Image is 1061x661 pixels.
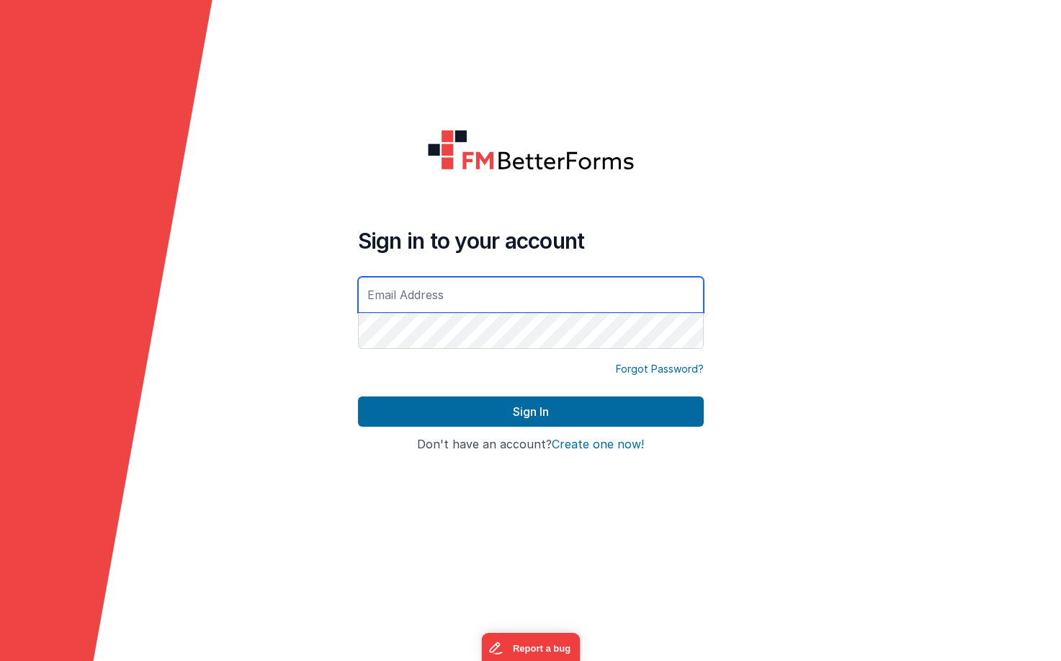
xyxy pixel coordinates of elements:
input: Email Address [358,277,704,313]
a: Forgot Password? [616,362,704,376]
h4: Don't have an account? [358,438,704,451]
button: Create one now! [552,438,644,451]
h4: Sign in to your account [358,228,704,254]
button: Sign In [358,396,704,427]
